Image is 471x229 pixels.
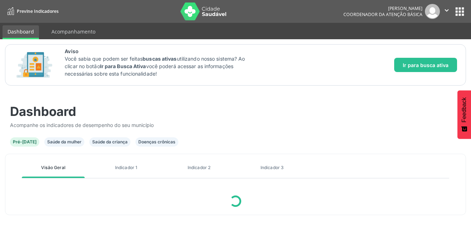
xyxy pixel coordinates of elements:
img: img [425,4,440,19]
a: Previne Indicadores [5,5,59,17]
div: Saúde da mulher [47,139,81,145]
img: Imagem de CalloutCard [14,49,55,81]
span: Coordenador da Atenção Básica [343,11,422,17]
strong: buscas ativas [143,56,177,62]
button:  [440,4,453,19]
strong: Ir para Busca Ativa [100,63,146,69]
span: Feedback [461,97,467,122]
button: Ir para busca ativa [394,58,457,72]
div: [PERSON_NAME] [343,5,422,11]
div: Saúde da criança [92,139,128,145]
div: Dashboard [10,104,461,119]
a: Visão Geral [22,162,85,174]
p: Você sabia que podem ser feitas utilizando nosso sistema? Ao clicar no botão você poderá acessar ... [65,55,254,77]
a: Indicador 1 [95,162,158,174]
span: Ir para busca ativa [403,61,448,69]
a: Dashboard [3,25,39,39]
div: Doenças crônicas [138,139,175,145]
a: Indicador 2 [168,162,230,174]
i:  [443,6,451,14]
span: Aviso [65,47,254,55]
button: Feedback - Mostrar pesquisa [457,90,471,139]
div: Pré-[DATE] [13,139,36,145]
span: Previne Indicadores [17,8,59,14]
a: Indicador 3 [241,162,303,174]
div: Acompanhe os indicadores de desempenho do seu município [10,121,461,129]
a: Acompanhamento [46,25,100,38]
button: apps [453,5,466,18]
